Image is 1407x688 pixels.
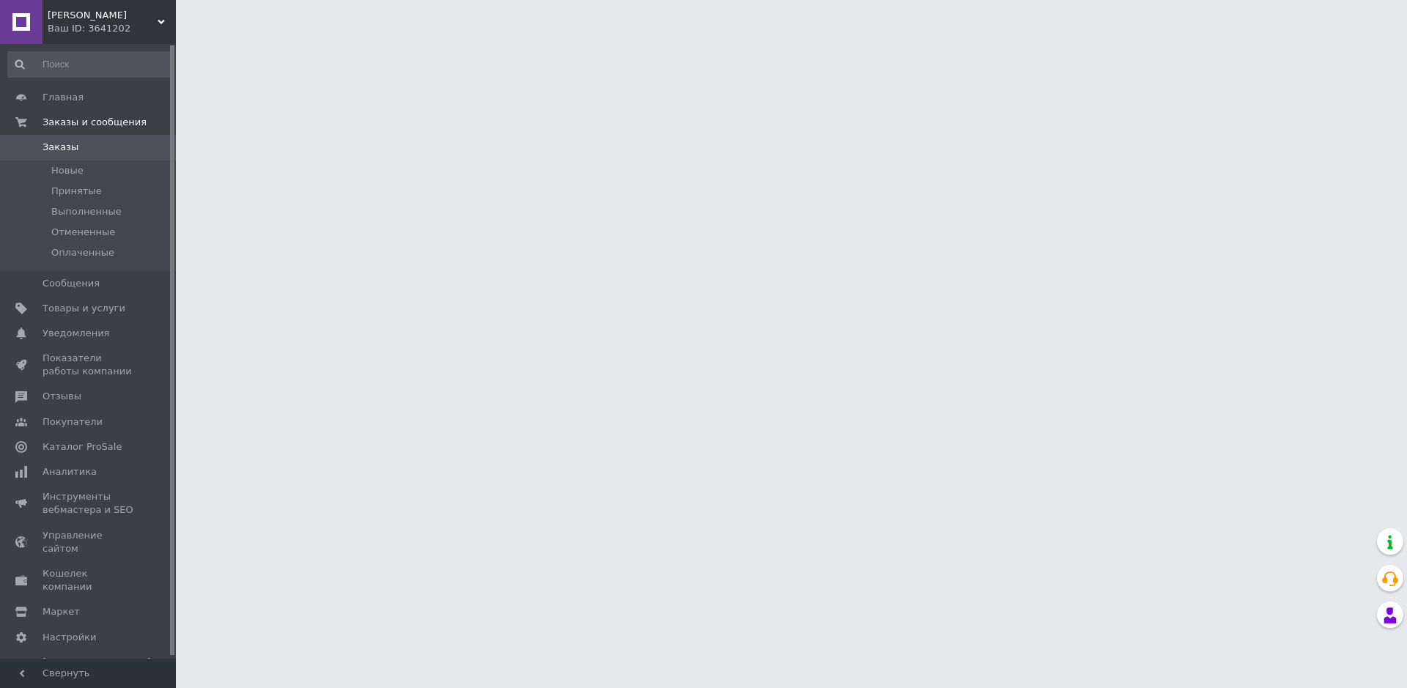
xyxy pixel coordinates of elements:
[43,567,136,593] span: Кошелек компании
[43,91,84,104] span: Главная
[43,277,100,290] span: Сообщения
[51,164,84,177] span: Новые
[43,390,81,403] span: Отзывы
[51,246,114,259] span: Оплаченные
[43,465,97,478] span: Аналитика
[43,440,122,454] span: Каталог ProSale
[43,415,103,429] span: Покупатели
[43,116,147,129] span: Заказы и сообщения
[43,605,80,618] span: Маркет
[43,327,109,340] span: Уведомления
[43,352,136,378] span: Показатели работы компании
[51,226,115,239] span: Отмененные
[43,302,125,315] span: Товары и услуги
[48,22,176,35] div: Ваш ID: 3641202
[7,51,173,78] input: Поиск
[43,529,136,555] span: Управление сайтом
[43,141,78,154] span: Заказы
[51,205,122,218] span: Выполненные
[48,9,158,22] span: Фитнес Одежда
[51,185,102,198] span: Принятые
[43,490,136,517] span: Инструменты вебмастера и SEO
[43,631,96,644] span: Настройки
